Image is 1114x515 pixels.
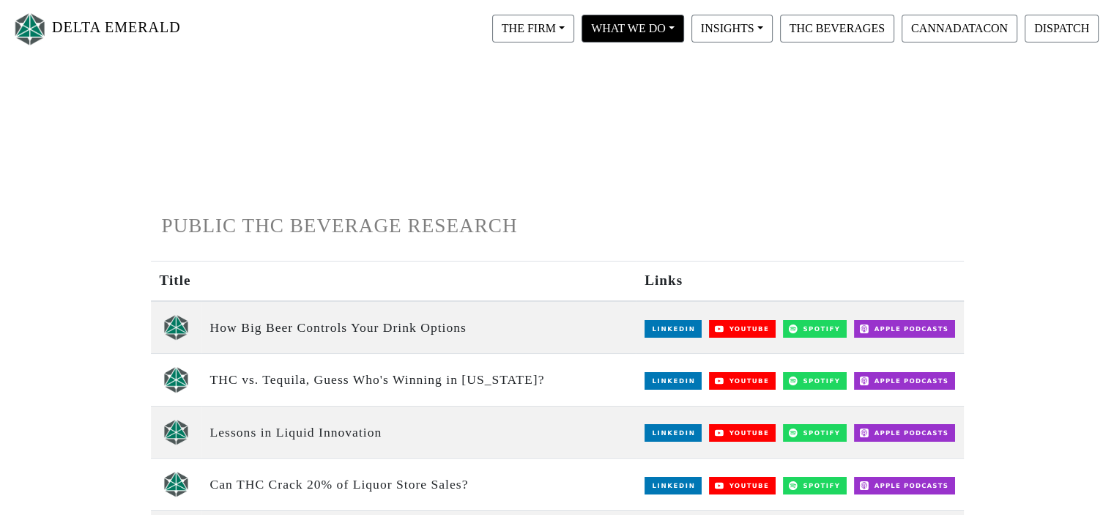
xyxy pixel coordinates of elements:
[201,459,636,511] td: Can THC Crack 20% of Liquor Store Sales?
[163,314,189,341] img: unscripted logo
[854,372,955,390] img: Apple Podcasts
[776,21,898,34] a: THC BEVERAGES
[12,10,48,48] img: Logo
[163,471,189,497] img: unscripted logo
[162,214,953,238] h1: PUBLIC THC BEVERAGE RESEARCH
[854,320,955,338] img: Apple Podcasts
[201,354,636,406] td: THC vs. Tequila, Guess Who's Winning in [US_STATE]?
[709,477,776,494] img: YouTube
[163,419,189,445] img: unscripted logo
[645,320,702,338] img: LinkedIn
[582,15,684,42] button: WHAT WE DO
[854,424,955,442] img: Apple Podcasts
[1021,21,1102,34] a: DISPATCH
[645,372,702,390] img: LinkedIn
[151,262,201,301] th: Title
[898,21,1021,34] a: CANNADATACON
[783,424,847,442] img: Spotify
[645,477,702,494] img: LinkedIn
[709,424,776,442] img: YouTube
[709,372,776,390] img: YouTube
[783,477,847,494] img: Spotify
[709,320,776,338] img: YouTube
[636,262,963,301] th: Links
[201,301,636,354] td: How Big Beer Controls Your Drink Options
[902,15,1017,42] button: CANNADATACON
[783,372,847,390] img: Spotify
[492,15,574,42] button: THE FIRM
[645,424,702,442] img: LinkedIn
[163,366,189,393] img: unscripted logo
[12,6,181,52] a: DELTA EMERALD
[201,406,636,458] td: Lessons in Liquid Innovation
[783,320,847,338] img: Spotify
[854,477,955,494] img: Apple Podcasts
[691,15,773,42] button: INSIGHTS
[1025,15,1099,42] button: DISPATCH
[780,15,894,42] button: THC BEVERAGES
